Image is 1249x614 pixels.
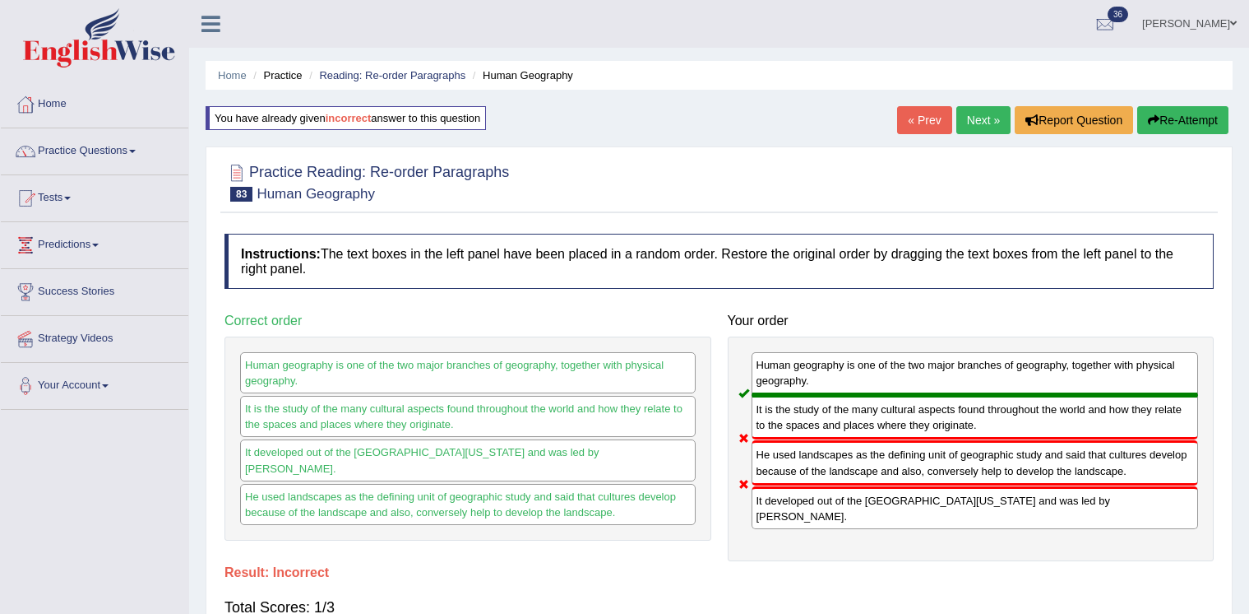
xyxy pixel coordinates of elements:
div: It is the study of the many cultural aspects found throughout the world and how they relate to th... [240,396,696,437]
small: Human Geography [257,186,375,202]
h4: Your order [728,314,1214,328]
div: It developed out of the [GEOGRAPHIC_DATA][US_STATE] and was led by [PERSON_NAME]. [240,440,696,481]
div: He used landscapes as the defining unit of geographic study and said that cultures develop becaus... [240,484,696,525]
a: Reading: Re-order Paragraphs [319,69,465,81]
a: Next » [956,106,1011,134]
h4: Result: [224,565,1214,580]
h4: Correct order [224,314,711,328]
a: Home [1,81,188,123]
div: Human geography is one of the two major branches of geography, together with physical geography. [240,352,696,393]
a: Your Account [1,363,188,404]
b: incorrect [326,112,372,124]
button: Report Question [1015,106,1133,134]
div: He used landscapes as the defining unit of geographic study and said that cultures develop becaus... [752,440,1199,485]
div: You have already given answer to this question [206,106,486,130]
h2: Practice Reading: Re-order Paragraphs [224,160,509,202]
span: 83 [230,187,252,202]
button: Re-Attempt [1137,106,1228,134]
a: « Prev [897,106,951,134]
a: Home [218,69,247,81]
div: Human geography is one of the two major branches of geography, together with physical geography. [752,352,1199,395]
li: Practice [249,67,302,83]
h4: The text boxes in the left panel have been placed in a random order. Restore the original order b... [224,234,1214,289]
b: Instructions: [241,247,321,261]
a: Practice Questions [1,128,188,170]
li: Human Geography [469,67,573,83]
a: Strategy Videos [1,316,188,357]
div: It developed out of the [GEOGRAPHIC_DATA][US_STATE] and was led by [PERSON_NAME]. [752,486,1199,529]
a: Tests [1,175,188,216]
a: Success Stories [1,269,188,310]
span: 36 [1108,7,1128,22]
div: It is the study of the many cultural aspects found throughout the world and how they relate to th... [752,395,1199,440]
a: Predictions [1,222,188,263]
